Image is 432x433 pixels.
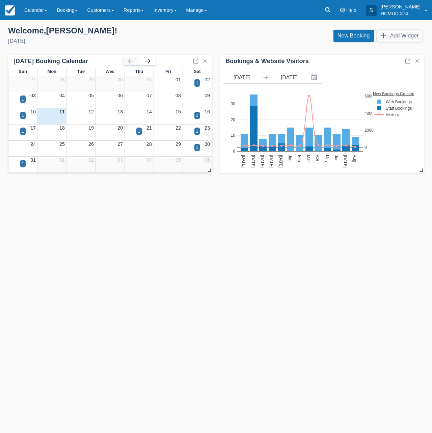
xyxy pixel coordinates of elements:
[59,141,65,147] a: 25
[88,93,94,98] a: 05
[47,69,56,74] span: Mon
[30,93,36,98] a: 03
[223,71,261,83] input: Start Date
[88,125,94,131] a: 19
[19,69,27,74] span: Sun
[22,112,24,118] div: 1
[146,93,152,98] a: 07
[13,57,123,65] div: [DATE] Booking Calendar
[175,125,181,131] a: 22
[205,157,210,163] a: 06
[346,7,356,13] span: Help
[377,30,423,42] button: Add Widget
[205,141,210,147] a: 30
[373,91,414,96] text: New Bookings Created
[105,69,114,74] span: Wed
[196,128,198,134] div: 1
[366,5,377,16] div: S
[138,128,140,134] div: 1
[175,77,181,82] a: 01
[194,69,200,74] span: Sat
[381,3,421,10] p: [PERSON_NAME]
[146,141,152,147] a: 28
[117,109,123,114] a: 13
[196,112,198,118] div: 1
[146,125,152,131] a: 21
[175,157,181,163] a: 05
[88,77,94,82] a: 29
[117,157,123,163] a: 03
[175,109,181,114] a: 15
[22,128,24,134] div: 1
[117,77,123,82] a: 30
[5,5,15,16] img: checkfront-main-nav-mini-logo.png
[135,69,143,74] span: Thu
[88,157,94,163] a: 02
[175,93,181,98] a: 08
[22,96,24,102] div: 1
[117,93,123,98] a: 06
[205,109,210,114] a: 16
[59,109,65,114] a: 11
[30,125,36,131] a: 17
[77,69,85,74] span: Tue
[88,141,94,147] a: 26
[30,157,36,163] a: 31
[117,141,123,147] a: 27
[165,69,171,74] span: Fri
[175,141,181,147] a: 29
[196,144,198,151] div: 1
[22,161,24,167] div: 1
[205,125,210,131] a: 23
[59,125,65,131] a: 18
[8,26,211,36] div: Welcome , [PERSON_NAME] !
[30,141,36,147] a: 24
[59,157,65,163] a: 01
[205,93,210,98] a: 09
[340,8,345,12] i: Help
[308,71,322,83] button: Interact with the calendar and add the check-in date for your trip.
[225,57,309,65] div: Bookings & Website Visitors
[146,77,152,82] a: 31
[30,109,36,114] a: 10
[196,80,198,86] div: 1
[270,71,308,83] input: End Date
[333,30,374,42] a: New Booking
[59,93,65,98] a: 04
[88,109,94,114] a: 12
[146,157,152,163] a: 04
[8,37,211,45] div: [DATE]
[117,125,123,131] a: 20
[381,10,421,17] p: HCMUD 374
[59,77,65,82] a: 28
[205,77,210,82] a: 02
[146,109,152,114] a: 14
[30,77,36,82] a: 27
